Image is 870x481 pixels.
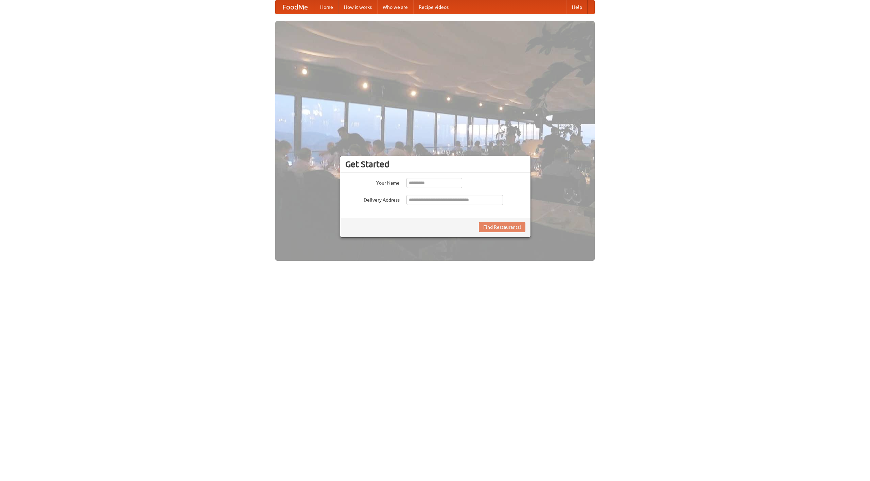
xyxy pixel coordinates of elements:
a: Home [315,0,338,14]
label: Your Name [345,178,400,186]
a: Recipe videos [413,0,454,14]
button: Find Restaurants! [479,222,525,232]
a: FoodMe [276,0,315,14]
a: Help [567,0,588,14]
h3: Get Started [345,159,525,169]
a: Who we are [377,0,413,14]
a: How it works [338,0,377,14]
label: Delivery Address [345,195,400,203]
